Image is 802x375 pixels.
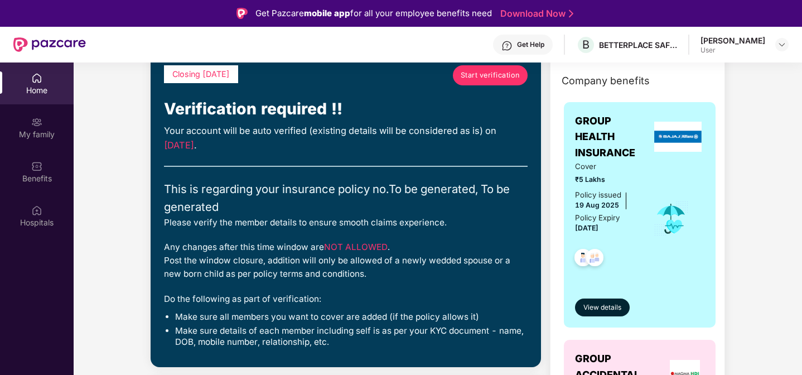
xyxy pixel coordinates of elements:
[599,40,677,50] div: BETTERPLACE SAFETY SOLUTIONS PRIVATE LIMITED
[31,161,42,172] img: svg+xml;base64,PHN2ZyBpZD0iQmVuZWZpdHMiIHhtbG5zPSJodHRwOi8vd3d3LnczLm9yZy8yMDAwL3N2ZyIgd2lkdGg9Ij...
[517,40,544,49] div: Get Help
[653,200,689,237] img: icon
[569,8,573,20] img: Stroke
[575,113,651,161] span: GROUP HEALTH INSURANCE
[575,224,598,232] span: [DATE]
[164,97,528,121] div: Verification required !!
[164,180,528,216] div: This is regarding your insurance policy no. To be generated, To be generated
[164,216,528,229] div: Please verify the member details to ensure smooth claims experience.
[575,201,619,209] span: 19 Aug 2025
[569,246,597,273] img: svg+xml;base64,PHN2ZyB4bWxucz0iaHR0cDovL3d3dy53My5vcmcvMjAwMC9zdmciIHdpZHRoPSI0OC45NDMiIGhlaWdodD...
[304,8,350,18] strong: mobile app
[255,7,492,20] div: Get Pazcare for all your employee benefits need
[164,140,194,151] span: [DATE]
[700,35,765,46] div: [PERSON_NAME]
[175,311,528,323] li: Make sure all members you want to cover are added (if the policy allows it)
[172,69,230,79] span: Closing [DATE]
[31,117,42,128] img: svg+xml;base64,PHN2ZyB3aWR0aD0iMjAiIGhlaWdodD0iMjAiIHZpZXdCb3g9IjAgMCAyMCAyMCIgZmlsbD0ibm9uZSIgeG...
[700,46,765,55] div: User
[581,246,608,273] img: svg+xml;base64,PHN2ZyB4bWxucz0iaHR0cDovL3d3dy53My5vcmcvMjAwMC9zdmciIHdpZHRoPSI0OC45NDMiIGhlaWdodD...
[175,325,528,348] li: Make sure details of each member including self is as per your KYC document - name, DOB, mobile n...
[575,174,638,185] span: ₹5 Lakhs
[164,124,528,152] div: Your account will be auto verified (existing details will be considered as is) on .
[31,205,42,216] img: svg+xml;base64,PHN2ZyBpZD0iSG9zcGl0YWxzIiB4bWxucz0iaHR0cDovL3d3dy53My5vcmcvMjAwMC9zdmciIHdpZHRoPS...
[31,73,42,84] img: svg+xml;base64,PHN2ZyBpZD0iSG9tZSIgeG1sbnM9Imh0dHA6Ly93d3cudzMub3JnLzIwMDAvc3ZnIiB3aWR0aD0iMjAiIG...
[575,189,621,201] div: Policy issued
[575,161,638,172] span: Cover
[164,292,528,306] div: Do the following as part of verification:
[13,37,86,52] img: New Pazcare Logo
[575,299,630,316] button: View details
[461,70,520,81] span: Start verification
[500,8,570,20] a: Download Now
[777,40,786,49] img: svg+xml;base64,PHN2ZyBpZD0iRHJvcGRvd24tMzJ4MzIiIHhtbG5zPSJodHRwOi8vd3d3LnczLm9yZy8yMDAwL3N2ZyIgd2...
[501,40,513,51] img: svg+xml;base64,PHN2ZyBpZD0iSGVscC0zMngzMiIgeG1sbnM9Imh0dHA6Ly93d3cudzMub3JnLzIwMDAvc3ZnIiB3aWR0aD...
[582,38,590,51] span: B
[583,302,621,313] span: View details
[453,65,528,85] a: Start verification
[562,73,650,89] span: Company benefits
[324,242,388,252] span: NOT ALLOWED
[654,122,702,152] img: insurerLogo
[236,8,248,19] img: Logo
[164,241,528,281] div: Any changes after this time window are . Post the window closure, addition will only be allowed o...
[575,212,620,224] div: Policy Expiry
